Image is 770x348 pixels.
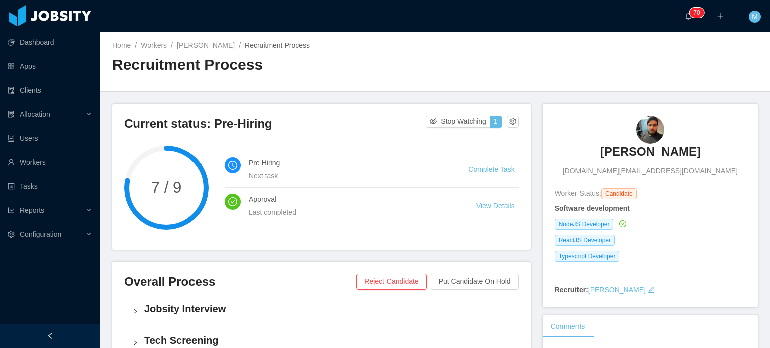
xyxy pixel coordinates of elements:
h3: Current status: Pre-Hiring [124,116,426,132]
a: Complete Task [468,165,514,173]
span: Worker Status: [555,189,601,197]
i: icon: right [132,340,138,346]
strong: Software development [555,204,630,212]
a: icon: pie-chartDashboard [8,32,92,52]
h4: Jobsity Interview [144,302,511,316]
i: icon: line-chart [8,207,15,214]
sup: 70 [689,8,704,18]
p: 7 [693,8,697,18]
a: [PERSON_NAME] [588,286,646,294]
img: ef70dbc4-9608-4366-9003-19cf53d0c854_68de923d228b6-90w.png [636,116,664,144]
h3: Overall Process [124,274,356,290]
span: [DOMAIN_NAME][EMAIL_ADDRESS][DOMAIN_NAME] [563,166,738,176]
span: Configuration [20,230,61,238]
button: icon: eye-invisibleStop Watching [426,116,490,128]
span: Candidate [601,188,637,199]
a: Home [112,41,131,49]
i: icon: edit [648,286,655,293]
button: Reject Candidate [356,274,426,290]
strong: Recruiter: [555,286,588,294]
span: Typescript Developer [555,251,620,262]
div: Comments [543,315,593,338]
i: icon: plus [717,13,724,20]
div: Last completed [249,207,452,218]
button: icon: setting [507,116,519,128]
div: icon: rightJobsity Interview [124,296,519,327]
p: 0 [697,8,700,18]
i: icon: solution [8,111,15,118]
h4: Approval [249,194,452,205]
a: [PERSON_NAME] [600,144,701,166]
h3: [PERSON_NAME] [600,144,701,160]
i: icon: setting [8,231,15,238]
a: icon: robotUsers [8,128,92,148]
a: icon: auditClients [8,80,92,100]
span: / [135,41,137,49]
span: M [752,11,758,23]
button: Put Candidate On Hold [431,274,519,290]
span: 7 / 9 [124,180,209,195]
span: Recruitment Process [245,41,310,49]
i: icon: right [132,308,138,314]
h4: Tech Screening [144,333,511,347]
h2: Recruitment Process [112,55,435,75]
i: icon: bell [685,13,692,20]
i: icon: clock-circle [228,161,237,170]
a: [PERSON_NAME] [177,41,235,49]
a: icon: userWorkers [8,152,92,172]
a: Workers [141,41,167,49]
span: / [239,41,241,49]
i: icon: check-circle [619,220,626,227]
span: / [171,41,173,49]
a: View Details [476,202,515,210]
span: ReactJS Developer [555,235,615,246]
span: Allocation [20,110,50,118]
span: Reports [20,206,44,214]
h4: Pre Hiring [249,157,444,168]
span: NodeJS Developer [555,219,614,230]
a: icon: appstoreApps [8,56,92,76]
div: Next task [249,170,444,181]
i: icon: check-circle [228,197,237,206]
button: 1 [490,116,502,128]
a: icon: profileTasks [8,176,92,196]
a: icon: check-circle [617,220,626,228]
